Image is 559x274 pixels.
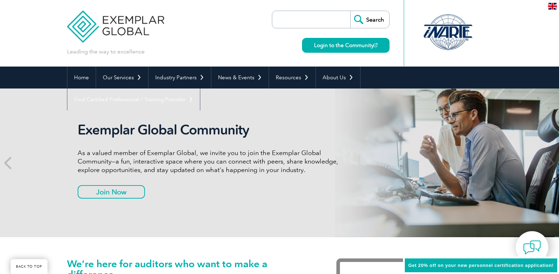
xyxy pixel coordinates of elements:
p: Leading the way to excellence [67,48,145,56]
a: Our Services [96,67,148,89]
a: Join Now [78,185,145,199]
input: Search [350,11,389,28]
a: BACK TO TOP [11,259,47,274]
a: About Us [316,67,360,89]
img: contact-chat.png [523,239,541,256]
p: As a valued member of Exemplar Global, we invite you to join the Exemplar Global Community—a fun,... [78,149,343,174]
a: Home [67,67,96,89]
a: Login to the Community [302,38,390,53]
span: Get 20% off on your new personnel certification application! [408,263,554,268]
a: News & Events [211,67,269,89]
a: Resources [269,67,315,89]
h2: Exemplar Global Community [78,122,343,138]
img: open_square.png [374,43,378,47]
img: en [548,3,557,10]
a: Find Certified Professional / Training Provider [67,89,200,110]
a: Industry Partners [149,67,211,89]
